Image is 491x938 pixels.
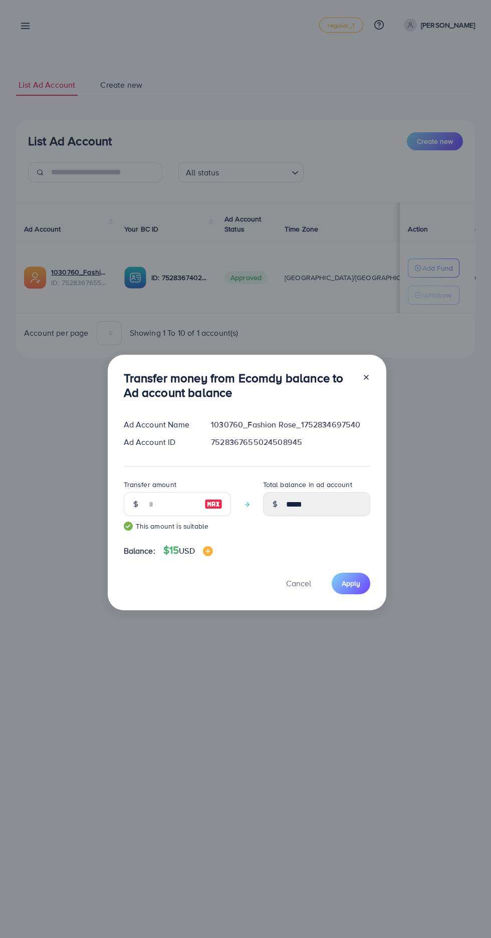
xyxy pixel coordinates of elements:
h3: Transfer money from Ecomdy balance to Ad account balance [124,371,354,400]
iframe: Chat [448,893,483,930]
span: Apply [342,578,360,588]
img: image [204,498,222,510]
div: Ad Account Name [116,419,203,430]
img: guide [124,522,133,531]
span: USD [179,545,194,556]
div: 1030760_Fashion Rose_1752834697540 [203,419,378,430]
span: Cancel [286,578,311,589]
small: This amount is suitable [124,521,231,531]
label: Transfer amount [124,480,176,490]
button: Cancel [274,573,324,594]
img: image [203,546,213,556]
span: Balance: [124,545,155,557]
label: Total balance in ad account [263,480,352,490]
div: Ad Account ID [116,436,203,448]
button: Apply [332,573,370,594]
div: 7528367655024508945 [203,436,378,448]
h4: $15 [163,544,213,557]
